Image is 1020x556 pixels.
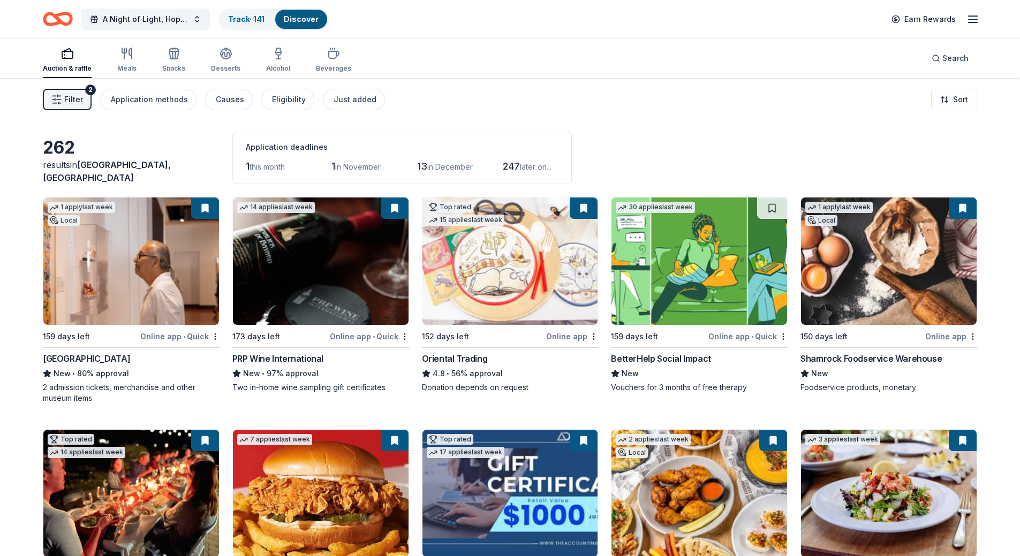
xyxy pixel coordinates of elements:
[250,162,285,171] span: this month
[611,197,788,393] a: Image for BetterHelp Social Impact30 applieslast week159 days leftOnline app•QuickBetterHelp Soci...
[417,161,427,172] span: 13
[43,159,171,183] span: in
[43,367,220,380] div: 80% approval
[43,137,220,158] div: 262
[616,434,691,445] div: 2 applies last week
[232,197,409,393] a: Image for PRP Wine International14 applieslast week173 days leftOnline app•QuickPRP Wine Internat...
[72,369,75,378] span: •
[43,158,220,184] div: results
[111,93,188,106] div: Application methods
[246,161,250,172] span: 1
[800,382,977,393] div: Foodservice products, monetary
[43,159,171,183] span: [GEOGRAPHIC_DATA], [GEOGRAPHIC_DATA]
[43,89,92,110] button: Filter2
[611,330,658,343] div: 159 days left
[237,202,315,213] div: 14 applies last week
[316,64,351,73] div: Beverages
[162,43,185,78] button: Snacks
[266,43,290,78] button: Alcohol
[801,197,977,325] img: Image for Shamrock Foodservice Warehouse
[237,434,312,445] div: 7 applies last week
[811,367,828,380] span: New
[805,202,873,213] div: 1 apply last week
[546,330,598,343] div: Online app
[43,64,92,73] div: Auction & raffle
[427,447,504,458] div: 17 applies last week
[233,197,409,325] img: Image for PRP Wine International
[334,93,376,106] div: Just added
[262,369,265,378] span: •
[422,197,598,325] img: Image for Oriental Trading
[54,367,71,380] span: New
[925,330,977,343] div: Online app
[800,352,942,365] div: Shamrock Foodservice Warehouse
[931,89,977,110] button: Sort
[117,43,137,78] button: Meals
[43,382,220,403] div: 2 admission tickets, merchandise and other museum items
[520,162,551,171] span: later on...
[800,330,848,343] div: 150 days left
[923,48,977,69] button: Search
[243,367,260,380] span: New
[272,93,306,106] div: Eligibility
[205,89,253,110] button: Causes
[422,367,599,380] div: 56% approval
[103,13,188,26] span: A Night of Light, Hope, and Legacy Gala 2026
[81,9,210,30] button: A Night of Light, Hope, and Legacy Gala 2026
[48,215,80,226] div: Local
[48,202,115,213] div: 1 apply last week
[800,197,977,393] a: Image for Shamrock Foodservice Warehouse1 applylast weekLocal150 days leftOnline appShamrock Food...
[140,330,220,343] div: Online app Quick
[284,14,319,24] a: Discover
[751,332,753,341] span: •
[48,447,125,458] div: 14 applies last week
[611,197,787,325] img: Image for BetterHelp Social Impact
[246,141,558,154] div: Application deadlines
[64,93,83,106] span: Filter
[232,367,409,380] div: 97% approval
[427,202,473,212] div: Top rated
[48,434,94,445] div: Top rated
[232,382,409,393] div: Two in-home wine sampling gift certificates
[447,369,449,378] span: •
[427,434,473,445] div: Top rated
[611,352,711,365] div: BetterHelp Social Impact
[218,9,328,30] button: Track· 141Discover
[373,332,375,341] span: •
[885,10,962,29] a: Earn Rewards
[43,6,73,32] a: Home
[953,93,968,106] span: Sort
[708,330,788,343] div: Online app Quick
[335,162,381,171] span: in November
[43,43,92,78] button: Auction & raffle
[422,382,599,393] div: Donation depends on request
[433,367,445,380] span: 4.8
[316,43,351,78] button: Beverages
[216,93,244,106] div: Causes
[323,89,385,110] button: Just added
[43,197,220,403] a: Image for Heard Museum1 applylast weekLocal159 days leftOnline app•Quick[GEOGRAPHIC_DATA]New•80% ...
[330,330,409,343] div: Online app Quick
[211,43,240,78] button: Desserts
[622,367,639,380] span: New
[232,330,280,343] div: 173 days left
[162,64,185,73] div: Snacks
[616,202,695,213] div: 30 applies last week
[211,64,240,73] div: Desserts
[331,161,335,172] span: 1
[427,162,473,171] span: in December
[117,64,137,73] div: Meals
[43,352,130,365] div: [GEOGRAPHIC_DATA]
[100,89,197,110] button: Application methods
[422,352,488,365] div: Oriental Trading
[85,85,96,95] div: 2
[503,161,520,172] span: 247
[422,197,599,393] a: Image for Oriental TradingTop rated15 applieslast week152 days leftOnline appOriental Trading4.8•...
[43,197,219,325] img: Image for Heard Museum
[422,330,469,343] div: 152 days left
[805,434,880,445] div: 3 applies last week
[228,14,265,24] a: Track· 141
[266,64,290,73] div: Alcohol
[616,447,648,458] div: Local
[261,89,314,110] button: Eligibility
